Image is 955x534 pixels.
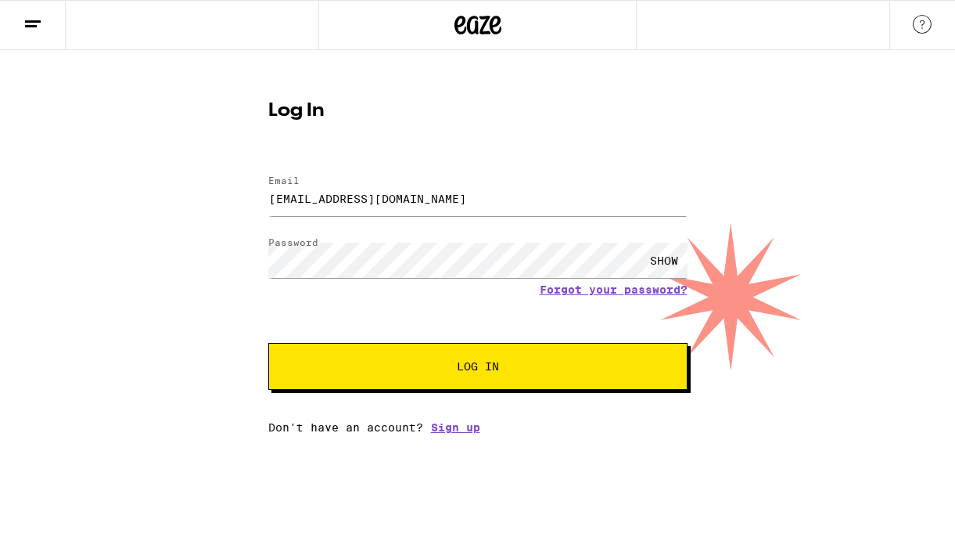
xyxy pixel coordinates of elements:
[268,102,688,121] h1: Log In
[268,237,318,247] label: Password
[540,283,688,296] a: Forgot your password?
[268,421,688,434] div: Don't have an account?
[9,11,113,23] span: Hi. Need any help?
[457,361,499,372] span: Log In
[268,175,300,186] label: Email
[268,343,688,390] button: Log In
[431,421,480,434] a: Sign up
[641,243,688,278] div: SHOW
[268,181,688,216] input: Email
